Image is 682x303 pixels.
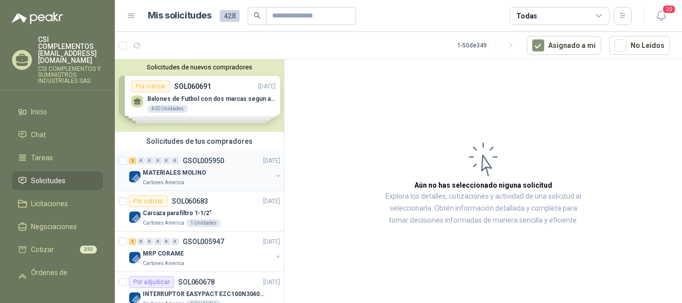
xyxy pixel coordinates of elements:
div: 1 [129,238,136,245]
div: 0 [146,157,153,164]
span: Solicitudes [31,175,65,186]
span: 428 [220,10,240,22]
p: [DATE] [263,237,280,247]
img: Company Logo [129,252,141,264]
a: Tareas [12,148,103,167]
button: 20 [652,7,670,25]
a: Cotizar390 [12,240,103,259]
span: 20 [662,4,676,14]
div: Por adjudicar [129,276,174,288]
a: Órdenes de Compra [12,263,103,293]
div: 1 - 50 de 349 [457,37,519,53]
div: 0 [163,238,170,245]
a: Inicio [12,102,103,121]
p: Cartones America [143,260,184,268]
span: Negociaciones [31,221,77,232]
p: [DATE] [263,278,280,287]
p: INTERRUPTOR EASYPACT EZC100N3040C 40AMP 25K SCHNEIDER [143,290,267,299]
a: Solicitudes [12,171,103,190]
span: Chat [31,129,46,140]
span: Inicio [31,106,47,117]
span: 390 [80,246,97,254]
a: Licitaciones [12,194,103,213]
a: Por cotizarSOL060683[DATE] Company LogoCarcaza para filtro 1-1/2"Cartones America1 Unidades [115,191,284,232]
p: GSOL005950 [183,157,224,164]
span: Licitaciones [31,198,68,209]
button: No Leídos [609,36,670,55]
div: 0 [163,157,170,164]
span: search [254,12,261,19]
div: 1 Unidades [186,219,221,227]
button: Solicitudes de nuevos compradores [119,63,280,71]
a: Negociaciones [12,217,103,236]
img: Company Logo [129,211,141,223]
p: Carcaza para filtro 1-1/2" [143,209,212,218]
div: 0 [154,157,162,164]
button: Asignado a mi [527,36,601,55]
div: 0 [171,238,179,245]
p: CSI COMPLEMENTOS [EMAIL_ADDRESS][DOMAIN_NAME] [38,36,103,64]
a: 1 0 0 0 0 0 GSOL005947[DATE] Company LogoMRP CORAMECartones America [129,236,282,268]
p: Cartones America [143,219,184,227]
p: CSI COMPLEMENTOS Y SUMINISTROS INDUSTRIALES SAS [38,66,103,84]
div: Todas [516,10,537,21]
p: Explora los detalles, cotizaciones y actividad de una solicitud al seleccionarla. Obtén informaci... [384,191,582,227]
div: 0 [137,157,145,164]
p: MATERIALES MOLINO [143,168,206,178]
p: Cartones America [143,179,184,187]
div: 0 [146,238,153,245]
h3: Aún no has seleccionado niguna solicitud [414,180,552,191]
span: Cotizar [31,244,54,255]
p: [DATE] [263,156,280,166]
p: [DATE] [263,197,280,206]
img: Company Logo [129,171,141,183]
img: Logo peakr [12,12,63,24]
p: GSOL005947 [183,238,224,245]
div: 0 [154,238,162,245]
p: SOL060678 [178,279,215,286]
div: 0 [137,238,145,245]
div: Solicitudes de tus compradores [115,132,284,151]
p: MRP CORAME [143,249,184,259]
a: Chat [12,125,103,144]
a: 2 0 0 0 0 0 GSOL005950[DATE] Company LogoMATERIALES MOLINOCartones America [129,155,282,187]
h1: Mis solicitudes [148,8,212,23]
div: Solicitudes de nuevos compradoresPor cotizarSOL060691[DATE] Balones de Futbol con dos marcas segu... [115,59,284,132]
span: Órdenes de Compra [31,267,93,289]
div: Por cotizar [129,195,168,207]
div: 0 [171,157,179,164]
p: SOL060683 [172,198,208,205]
div: 2 [129,157,136,164]
span: Tareas [31,152,53,163]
